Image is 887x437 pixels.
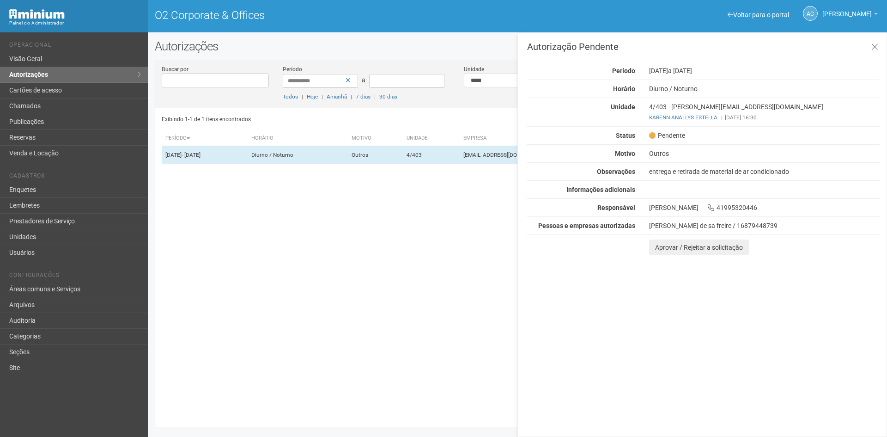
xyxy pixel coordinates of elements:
[642,167,887,176] div: entrega e retirada de material de ar condicionado
[613,85,635,92] strong: Horário
[348,131,403,146] th: Motivo
[611,103,635,111] strong: Unidade
[649,113,880,122] div: [DATE] 16:30
[9,19,141,27] div: Painel do Administrador
[597,168,635,175] strong: Observações
[182,152,200,158] span: - [DATE]
[356,93,371,100] a: 7 dias
[642,149,887,158] div: Outros
[615,150,635,157] strong: Motivo
[597,204,635,211] strong: Responsável
[283,93,298,100] a: Todos
[403,146,460,164] td: 4/403
[803,6,818,21] a: AC
[460,146,649,164] td: [EMAIL_ADDRESS][DOMAIN_NAME]
[348,146,403,164] td: Outros
[642,67,887,75] div: [DATE]
[322,93,323,100] span: |
[248,146,347,164] td: Diurno / Noturno
[566,186,635,193] strong: Informações adicionais
[464,65,484,74] label: Unidade
[162,146,248,164] td: [DATE]
[616,132,635,139] strong: Status
[307,93,318,100] a: Hoje
[283,65,302,74] label: Período
[403,131,460,146] th: Unidade
[351,93,352,100] span: |
[162,65,188,74] label: Buscar por
[155,9,510,21] h1: O2 Corporate & Offices
[527,42,880,51] h3: Autorização Pendente
[538,222,635,229] strong: Pessoas e empresas autorizadas
[9,272,141,282] li: Configurações
[379,93,397,100] a: 30 dias
[162,131,248,146] th: Período
[362,76,365,84] span: a
[248,131,347,146] th: Horário
[460,131,649,146] th: Empresa
[642,203,887,212] div: [PERSON_NAME] 41995320446
[162,112,515,126] div: Exibindo 1-1 de 1 itens encontrados
[649,240,749,255] button: Aprovar / Rejeitar a solicitação
[642,85,887,93] div: Diurno / Noturno
[668,67,692,74] span: a [DATE]
[649,222,880,230] div: [PERSON_NAME] de sa freire / 16879448739
[728,11,789,18] a: Voltar para o portal
[9,172,141,182] li: Cadastros
[9,9,65,19] img: Minium
[374,93,376,100] span: |
[327,93,347,100] a: Amanhã
[649,131,685,140] span: Pendente
[822,12,878,19] a: [PERSON_NAME]
[822,1,872,18] span: Ana Carla de Carvalho Silva
[642,103,887,122] div: 4/403 - [PERSON_NAME][EMAIL_ADDRESS][DOMAIN_NAME]
[155,39,880,53] h2: Autorizações
[649,114,717,121] a: KARENN ANALLYS ESTELLA
[9,42,141,51] li: Operacional
[302,93,303,100] span: |
[721,114,723,121] span: |
[612,67,635,74] strong: Período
